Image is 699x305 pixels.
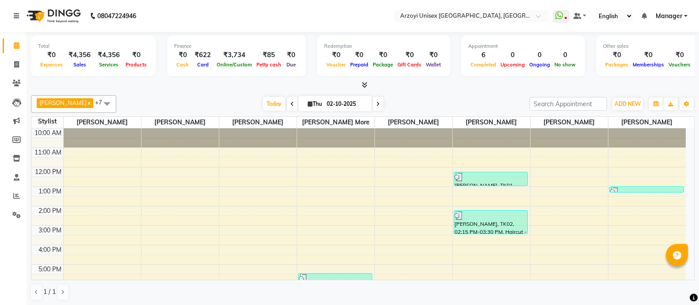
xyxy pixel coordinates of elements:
div: 2:00 PM [37,206,63,216]
span: Upcoming [498,62,527,68]
div: 0 [498,50,527,60]
span: Prepaid [348,62,371,68]
span: Due [284,62,298,68]
div: ₹4,356 [65,50,94,60]
span: Services [97,62,121,68]
span: Ongoing [527,62,552,68]
span: +7 [95,99,109,106]
div: 4:00 PM [37,245,63,255]
span: ADD NEW [615,100,641,107]
div: ₹0 [371,50,395,60]
span: Sales [71,62,88,68]
div: 1:00 PM [37,187,63,196]
div: ₹0 [666,50,693,60]
div: 0 [527,50,552,60]
div: Redemption [324,42,443,50]
div: [PERSON_NAME], TK01, 01:00 PM-01:20 PM, [MEDICAL_DATA] -Basics - Threading Eyebrows [610,187,684,192]
span: Voucher [324,62,348,68]
span: Today [263,97,285,111]
div: 0 [552,50,578,60]
div: ₹0 [123,50,149,60]
span: Memberships [630,62,666,68]
button: ADD NEW [612,98,643,110]
span: Completed [468,62,498,68]
span: [PERSON_NAME] [375,117,452,128]
iframe: chat widget [662,270,690,296]
input: Search Appointment [530,97,607,111]
span: Manager [656,12,682,21]
span: Wallet [424,62,443,68]
div: 12:00 PM [33,167,63,177]
span: Card [195,62,211,68]
div: 5:00 PM [37,265,63,274]
div: [PERSON_NAME], TK03, 05:30 PM-06:30 PM, [MEDICAL_DATA] -Basics - Threading Eyebrows,[MEDICAL_DATA... [298,274,372,292]
span: [PERSON_NAME] [64,117,141,128]
span: [PERSON_NAME] [608,117,686,128]
div: 11:00 AM [33,148,63,157]
div: ₹85 [254,50,283,60]
span: [PERSON_NAME] [531,117,608,128]
div: Finance [174,42,299,50]
img: logo [23,4,83,28]
div: ₹0 [603,50,630,60]
div: ₹0 [38,50,65,60]
div: ₹0 [395,50,424,60]
div: Stylist [31,117,63,126]
div: ₹3,734 [214,50,254,60]
input: 2025-10-02 [324,97,368,111]
div: ₹622 [191,50,214,60]
div: ₹0 [630,50,666,60]
span: Online/Custom [214,62,254,68]
div: ₹4,356 [94,50,123,60]
span: Gift Cards [395,62,424,68]
span: 1 / 1 [43,287,56,297]
span: [PERSON_NAME] [453,117,530,128]
div: 3:00 PM [37,226,63,235]
div: ₹0 [324,50,348,60]
div: ₹0 [424,50,443,60]
span: Petty cash [254,62,283,68]
span: [PERSON_NAME] [141,117,219,128]
div: [PERSON_NAME], TK01, 12:15 PM-01:00 PM, Haircut - Advance [454,172,528,185]
div: Appointment [468,42,578,50]
span: Cash [174,62,191,68]
span: Vouchers [666,62,693,68]
div: [PERSON_NAME], TK02, 02:15 PM-03:30 PM, Haircut - Haircut Classic - Men,Men Grooming - [PERSON_NA... [454,211,528,234]
span: Products [123,62,149,68]
span: [PERSON_NAME] [219,117,297,128]
div: ₹0 [283,50,299,60]
span: Package [371,62,395,68]
span: Thu [306,100,324,107]
span: [PERSON_NAME] More [297,117,374,128]
b: 08047224946 [97,4,136,28]
div: 6 [468,50,498,60]
div: 10:00 AM [33,128,63,138]
span: Packages [603,62,630,68]
span: [PERSON_NAME] [39,99,87,106]
div: ₹0 [348,50,371,60]
span: Expenses [38,62,65,68]
a: x [87,99,91,106]
div: Total [38,42,149,50]
div: ₹0 [174,50,191,60]
span: No show [552,62,578,68]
